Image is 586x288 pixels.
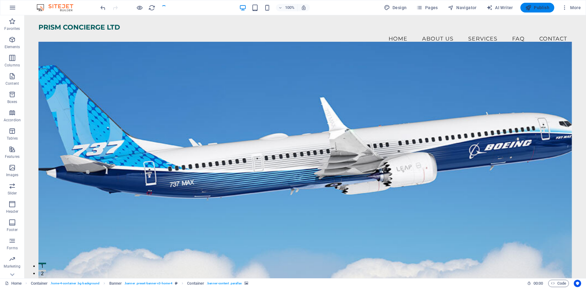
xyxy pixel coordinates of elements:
[7,99,17,104] p: Boxes
[7,136,18,141] p: Tables
[109,280,122,287] span: Click to select. Double-click to edit
[5,280,22,287] a: Click to cancel selection. Double-click to open Pages
[6,209,18,214] p: Header
[124,280,172,287] span: . banner .preset-banner-v3-home-4
[487,5,513,11] span: AI Writer
[382,3,409,12] button: Design
[562,5,581,11] span: More
[416,5,438,11] span: Pages
[548,280,569,287] button: Code
[136,4,143,11] button: Click here to leave preview mode and continue editing
[5,44,20,49] p: Elements
[527,280,543,287] h6: Session time
[414,3,440,12] button: Pages
[445,3,479,12] button: Navigator
[207,280,242,287] span: . banner-content .parallax
[5,154,20,159] p: Features
[5,81,19,86] p: Content
[574,280,581,287] button: Usercentrics
[31,280,48,287] span: Click to select. Double-click to edit
[384,5,407,11] span: Design
[448,5,477,11] span: Navigator
[276,4,298,11] button: 100%
[5,63,20,68] p: Columns
[244,282,248,285] i: This element contains a background
[301,5,306,10] i: On resize automatically adjust zoom level to fit chosen device.
[4,118,21,123] p: Accordion
[4,26,20,31] p: Favorites
[14,255,22,256] button: 2
[148,4,155,11] i: Reload page
[148,4,155,11] button: reload
[285,4,295,11] h6: 100%
[382,3,409,12] div: Design (Ctrl+Alt+Y)
[520,3,554,12] button: Publish
[559,3,583,12] button: More
[99,4,107,11] i: Undo: Change image (Ctrl+Z)
[484,3,515,12] button: AI Writer
[7,227,18,232] p: Footer
[187,280,204,287] span: Click to select. Double-click to edit
[50,280,99,287] span: . home-4-container .bg-background
[99,4,107,11] button: undo
[525,5,549,11] span: Publish
[534,280,543,287] span: 00 00
[14,262,22,264] button: 3
[14,247,22,249] button: 1
[7,246,18,251] p: Forms
[551,280,566,287] span: Code
[4,264,20,269] p: Marketing
[31,280,248,287] nav: breadcrumb
[35,4,81,11] img: Editor Logo
[8,191,17,196] p: Slider
[175,282,178,285] i: This element is a customizable preset
[6,172,19,177] p: Images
